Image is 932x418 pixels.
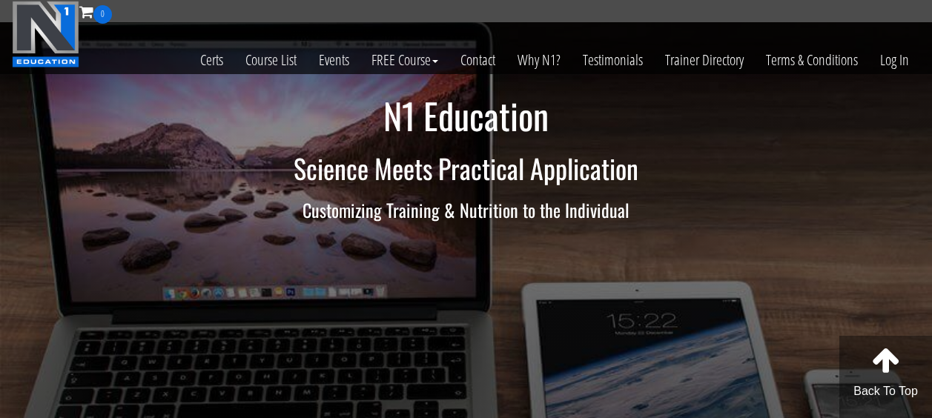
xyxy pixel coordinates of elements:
[12,1,79,67] img: n1-education
[755,24,869,96] a: Terms & Conditions
[572,24,654,96] a: Testimonials
[506,24,572,96] a: Why N1?
[360,24,449,96] a: FREE Course
[33,200,900,219] h3: Customizing Training & Nutrition to the Individual
[33,96,900,136] h1: N1 Education
[33,153,900,183] h2: Science Meets Practical Application
[839,382,932,400] p: Back To Top
[189,24,234,96] a: Certs
[93,5,112,24] span: 0
[234,24,308,96] a: Course List
[654,24,755,96] a: Trainer Directory
[449,24,506,96] a: Contact
[79,1,112,21] a: 0
[308,24,360,96] a: Events
[869,24,920,96] a: Log In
